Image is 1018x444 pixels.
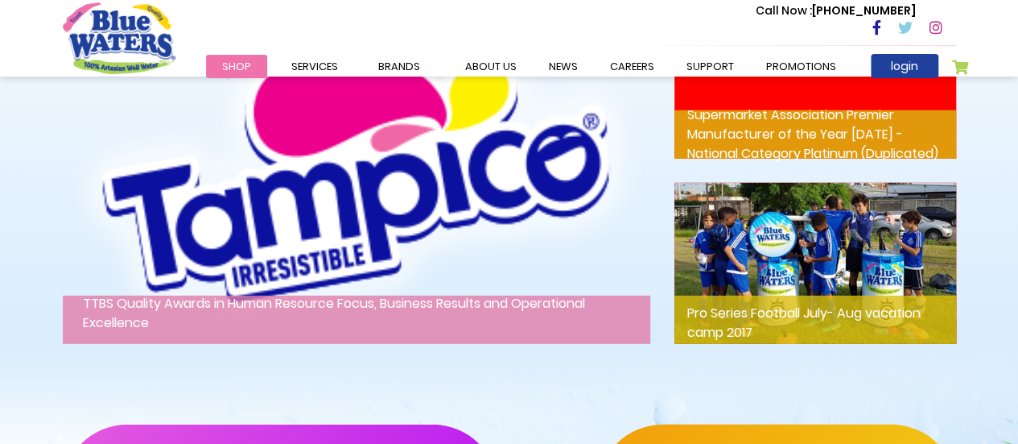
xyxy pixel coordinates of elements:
span: Brands [378,59,420,74]
p: Pro Series Football July- Aug vacation camp 2017 [674,296,956,344]
a: TTBS Quality Awards in Human Resource Focus, Business Results and Operational Excellence [63,160,650,179]
p: TTBS Quality Awards in Human Resource Focus, Business Results and Operational Excellence [63,296,650,344]
img: Pro Series Football July- Aug vacation camp 2017 [674,183,956,344]
a: News [533,55,594,78]
a: about us [449,55,533,78]
a: Pro Series Football July- Aug vacation camp 2017 [674,253,956,272]
a: login [871,54,938,78]
p: [PHONE_NUMBER] [756,2,916,19]
a: careers [594,55,670,78]
a: store logo [63,2,175,73]
span: Call Now : [756,2,812,19]
a: Promotions [750,55,852,78]
a: support [670,55,750,78]
p: Supermarket Association Premier Manufacturer of the Year [DATE] - National Category Platinum (Dup... [674,110,956,159]
span: Shop [222,59,251,74]
span: Services [291,59,338,74]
